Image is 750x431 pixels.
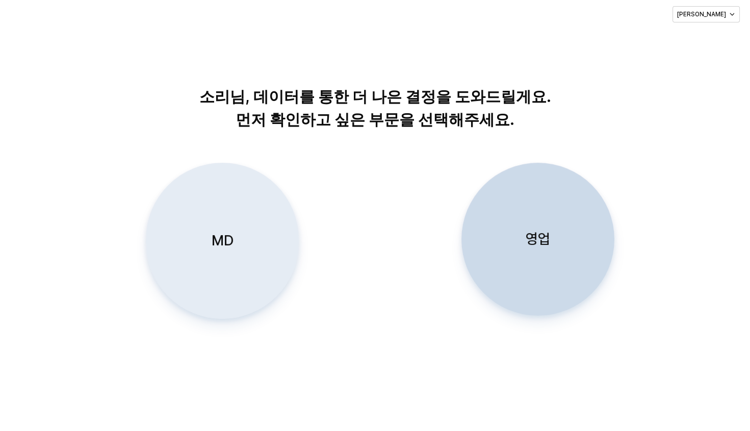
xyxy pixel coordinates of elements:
[526,230,550,248] p: 영업
[115,85,635,131] p: 소리님, 데이터를 통한 더 나은 결정을 도와드릴게요. 먼저 확인하고 싶은 부문을 선택해주세요.
[211,231,233,250] p: MD
[461,163,614,316] button: 영업
[673,6,740,22] button: [PERSON_NAME]
[145,163,298,319] button: MD
[677,10,726,18] p: [PERSON_NAME]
